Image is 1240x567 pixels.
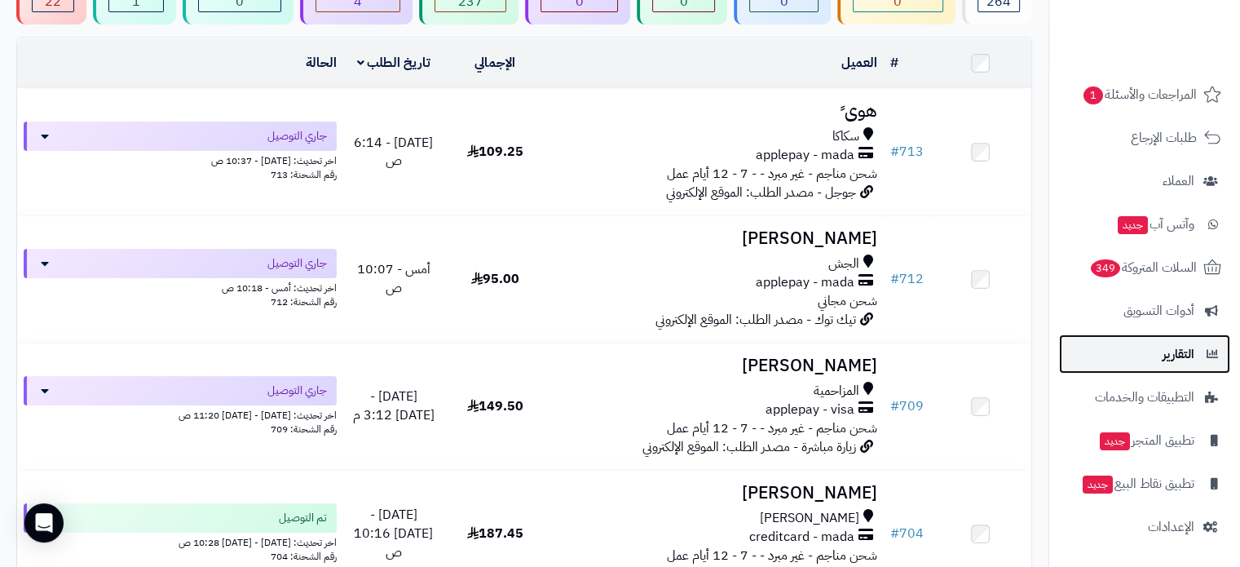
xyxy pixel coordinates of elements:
[552,229,876,248] h3: [PERSON_NAME]
[890,269,924,289] a: #712
[471,269,519,289] span: 95.00
[353,387,435,425] span: [DATE] - [DATE] 3:12 م
[1059,118,1230,157] a: طلبات الإرجاع
[24,503,64,543] div: Open Intercom Messenger
[552,102,876,121] h3: هوى ً
[814,382,859,401] span: المزاحمية
[642,437,856,457] span: زيارة مباشرة - مصدر الطلب: الموقع الإلكتروني
[756,146,854,165] span: applepay - mada
[841,53,877,73] a: العميل
[1059,378,1230,417] a: التطبيقات والخدمات
[552,484,876,503] h3: [PERSON_NAME]
[354,505,433,562] span: [DATE] - [DATE] 10:16 ص
[1059,507,1230,547] a: الإعدادات
[279,510,327,526] span: تم التوصيل
[1059,75,1230,114] a: المراجعات والأسئلة1
[1059,162,1230,201] a: العملاء
[890,142,924,162] a: #713
[1131,126,1197,149] span: طلبات الإرجاع
[1059,464,1230,503] a: تطبيق نقاط البيعجديد
[890,53,898,73] a: #
[1095,386,1194,409] span: التطبيقات والخدمات
[24,278,337,295] div: اخر تحديث: أمس - 10:18 ص
[1059,248,1230,287] a: السلات المتروكة349
[1059,291,1230,330] a: أدوات التسويق
[1100,432,1130,450] span: جديد
[832,127,859,146] span: سكاكا
[890,524,899,543] span: #
[1083,86,1103,104] span: 1
[357,259,430,298] span: أمس - 10:07 ص
[354,133,433,171] span: [DATE] - 6:14 ص
[890,396,924,416] a: #709
[1059,205,1230,244] a: وآتس آبجديد
[1098,429,1194,452] span: تطبيق المتجر
[667,546,877,565] span: شحن مناجم - غير مبرد - - 7 - 12 أيام عمل
[766,401,854,419] span: applepay - visa
[890,524,924,543] a: #704
[1081,472,1194,495] span: تطبيق نقاط البيع
[24,533,337,550] div: اخر تحديث: [DATE] - [DATE] 10:28 ص
[1089,256,1197,279] span: السلات المتروكة
[1059,421,1230,460] a: تطبيق المتجرجديد
[760,509,859,528] span: [PERSON_NAME]
[1123,299,1194,322] span: أدوات التسويق
[1083,476,1113,494] span: جديد
[890,269,899,289] span: #
[467,396,523,416] span: 149.50
[655,310,856,330] span: تيك توك - مصدر الطلب: الموقع الإلكتروني
[357,53,431,73] a: تاريخ الطلب
[271,295,337,309] span: رقم الشحنة: 712
[1163,170,1194,193] span: العملاء
[1148,516,1194,538] span: الإعدادات
[890,396,899,416] span: #
[1118,216,1148,234] span: جديد
[890,142,899,162] span: #
[828,255,859,273] span: الجش
[467,142,523,162] span: 109.25
[271,422,337,436] span: رقم الشحنة: 709
[306,53,337,73] a: الحالة
[1091,259,1120,277] span: 349
[271,549,337,564] span: رقم الشحنة: 704
[271,167,337,182] span: رقم الشحنة: 713
[267,255,327,272] span: جاري التوصيل
[552,357,876,375] h3: [PERSON_NAME]
[267,383,327,399] span: جاري التوصيل
[1082,83,1197,106] span: المراجعات والأسئلة
[24,151,337,168] div: اخر تحديث: [DATE] - 10:37 ص
[267,128,327,144] span: جاري التوصيل
[667,164,877,184] span: شحن مناجم - غير مبرد - - 7 - 12 أيام عمل
[24,405,337,423] div: اخر تحديث: [DATE] - [DATE] 11:20 ص
[1163,343,1194,365] span: التقارير
[667,419,877,438] span: شحن مناجم - غير مبرد - - 7 - 12 أيام عمل
[756,273,854,292] span: applepay - mada
[666,183,856,202] span: جوجل - مصدر الطلب: الموقع الإلكتروني
[1059,334,1230,374] a: التقارير
[818,291,877,311] span: شحن مجاني
[1116,213,1194,236] span: وآتس آب
[474,53,515,73] a: الإجمالي
[749,528,854,547] span: creditcard - mada
[467,524,523,543] span: 187.45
